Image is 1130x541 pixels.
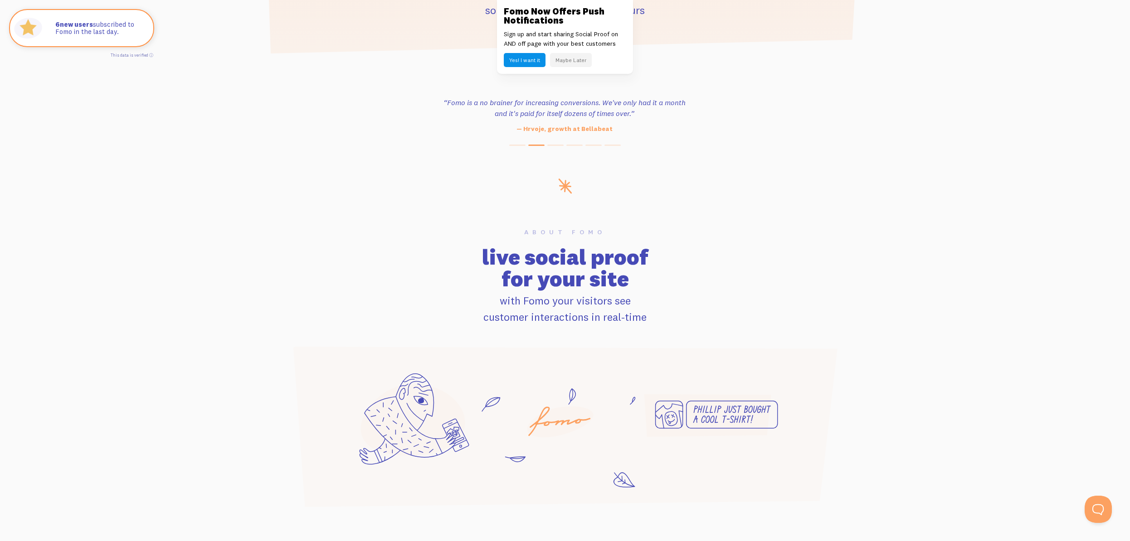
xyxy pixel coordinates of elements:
iframe: Help Scout Beacon - Open [1085,496,1112,523]
img: Fomo [12,12,44,44]
h3: “Fomo is a no brainer for increasing conversions. We've only had it a month and it's paid for its... [441,97,688,119]
h6: About Fomo [280,229,850,235]
span: 6 [55,21,60,29]
strong: new users [55,20,93,29]
h2: live social proof for your site [280,246,850,290]
p: — Hrvoje, growth at Bellabeat [441,124,688,134]
p: Sign up and start sharing Social Proof on AND off page with your best customers [504,29,626,48]
p: with Fomo your visitors see customer interactions in real-time [280,292,850,325]
button: Maybe Later [550,53,592,67]
a: This data is verified ⓘ [111,53,153,58]
h3: Fomo Now Offers Push Notifications [504,7,626,25]
button: Yes! I want it [504,53,546,67]
p: subscribed to Fomo in the last day. [55,21,144,36]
